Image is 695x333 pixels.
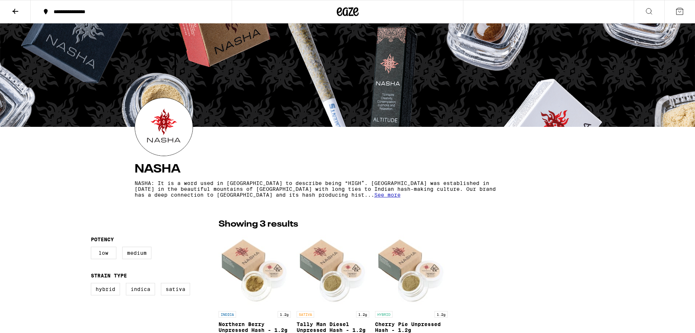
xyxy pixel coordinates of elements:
[278,311,291,318] p: 1.2g
[356,311,369,318] p: 1.2g
[297,311,314,318] p: SATIVA
[297,321,369,333] p: Tally Man Diesel Unpressed Hash - 1.2g
[219,321,291,333] p: Northern Berry Unpressed Hash - 1.2g
[297,234,369,307] img: NASHA - Tally Man Diesel Unpressed Hash - 1.2g
[135,98,193,156] img: NASHA logo
[91,273,127,279] legend: Strain Type
[375,234,448,307] img: NASHA - Cherry Pie Unpressed Hash - 1.2g
[374,192,401,198] span: See more
[219,311,236,318] p: INDICA
[219,218,298,231] p: Showing 3 results
[135,163,561,175] h4: NASHA
[161,283,190,295] label: Sativa
[435,311,448,318] p: 1.2g
[122,247,151,259] label: Medium
[91,283,120,295] label: Hybrid
[91,236,114,242] legend: Potency
[91,247,116,259] label: Low
[126,283,155,295] label: Indica
[375,321,448,333] p: Cherry Pie Unpressed Hash - 1.2g
[135,180,497,198] p: NASHA: It is a word used in [GEOGRAPHIC_DATA] to describe being “HIGH”. [GEOGRAPHIC_DATA] was est...
[375,311,393,318] p: HYBRID
[219,234,291,307] img: NASHA - Northern Berry Unpressed Hash - 1.2g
